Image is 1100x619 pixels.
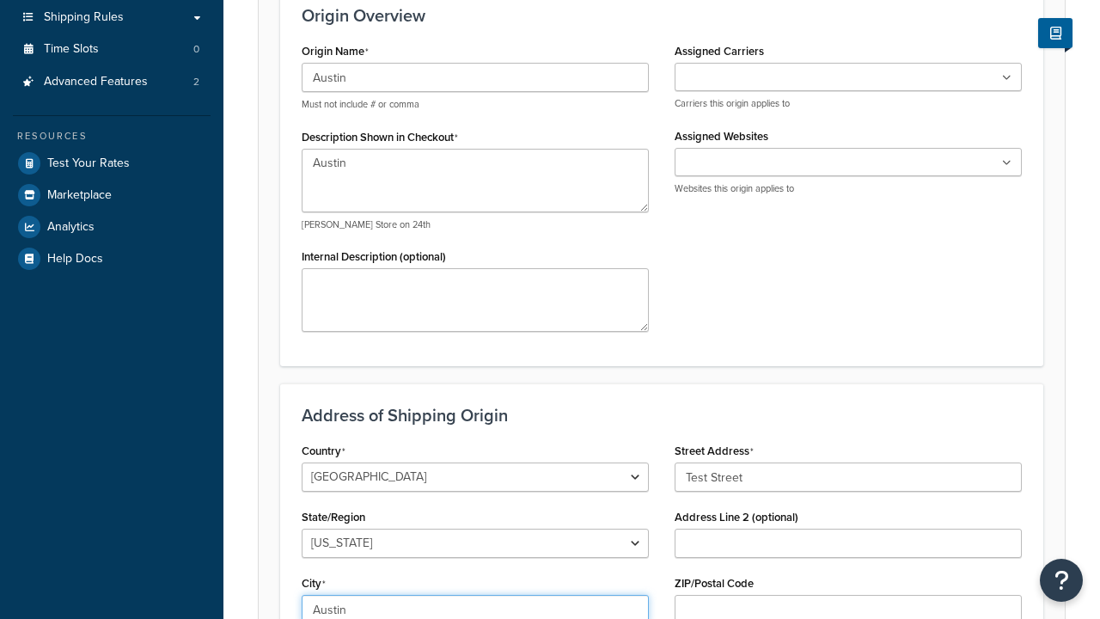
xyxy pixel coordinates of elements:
[193,75,199,89] span: 2
[1038,18,1072,48] button: Show Help Docs
[13,180,211,211] a: Marketplace
[47,156,130,171] span: Test Your Rates
[302,406,1022,425] h3: Address of Shipping Origin
[302,45,369,58] label: Origin Name
[13,211,211,242] a: Analytics
[13,148,211,179] a: Test Your Rates
[13,34,211,65] a: Time Slots0
[44,10,124,25] span: Shipping Rules
[13,2,211,34] a: Shipping Rules
[302,577,326,591] label: City
[1040,559,1083,602] button: Open Resource Center
[302,149,649,212] textarea: Austin
[13,66,211,98] li: Advanced Features
[13,243,211,274] a: Help Docs
[302,250,446,263] label: Internal Description (optional)
[302,511,365,524] label: State/Region
[13,129,211,144] div: Resources
[675,577,754,590] label: ZIP/Postal Code
[302,98,649,111] p: Must not include # or comma
[675,45,764,58] label: Assigned Carriers
[193,42,199,57] span: 0
[675,511,798,524] label: Address Line 2 (optional)
[675,130,768,143] label: Assigned Websites
[302,6,1022,25] h3: Origin Overview
[302,444,345,458] label: Country
[675,182,1022,195] p: Websites this origin applies to
[302,131,458,144] label: Description Shown in Checkout
[47,188,112,203] span: Marketplace
[44,42,99,57] span: Time Slots
[13,34,211,65] li: Time Slots
[675,444,754,458] label: Street Address
[302,218,649,231] p: [PERSON_NAME] Store on 24th
[47,220,95,235] span: Analytics
[675,97,1022,110] p: Carriers this origin applies to
[13,66,211,98] a: Advanced Features2
[47,252,103,267] span: Help Docs
[44,75,148,89] span: Advanced Features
